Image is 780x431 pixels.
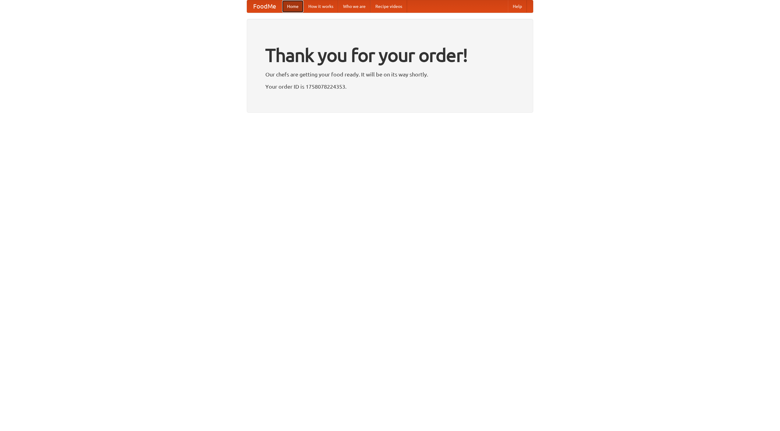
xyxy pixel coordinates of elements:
[508,0,527,12] a: Help
[265,70,515,79] p: Our chefs are getting your food ready. It will be on its way shortly.
[265,82,515,91] p: Your order ID is 1758078224353.
[370,0,407,12] a: Recipe videos
[247,0,282,12] a: FoodMe
[303,0,338,12] a: How it works
[282,0,303,12] a: Home
[265,41,515,70] h1: Thank you for your order!
[338,0,370,12] a: Who we are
